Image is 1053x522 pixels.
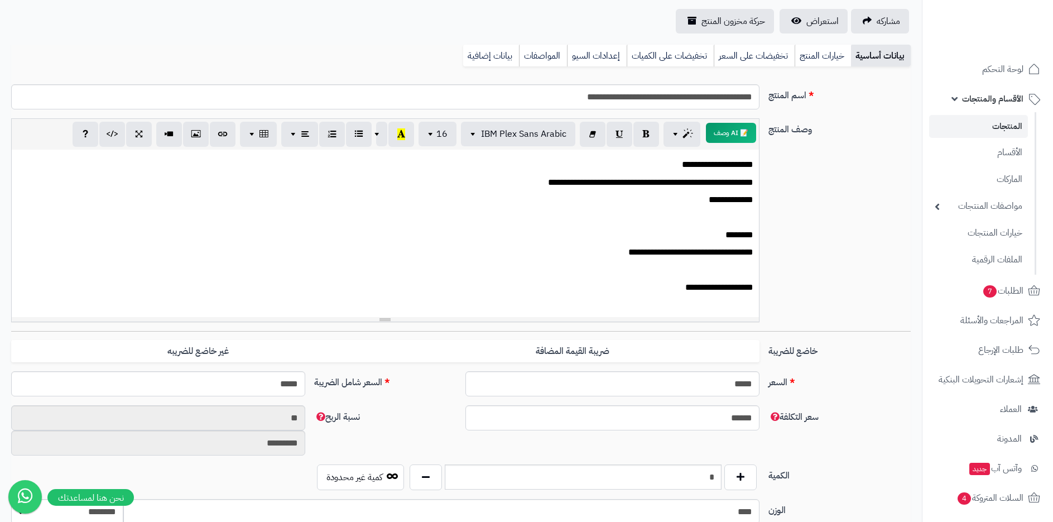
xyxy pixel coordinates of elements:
span: العملاء [1000,401,1022,417]
span: حركة مخزون المنتج [701,15,765,28]
img: logo-2.png [977,30,1042,54]
a: المراجعات والأسئلة [929,307,1046,334]
a: الماركات [929,167,1028,191]
span: 4 [958,492,971,505]
label: ضريبة القيمة المضافة [385,340,759,363]
a: بيانات أساسية [851,45,911,67]
span: جديد [969,463,990,475]
span: الأقسام والمنتجات [962,91,1023,107]
a: إشعارات التحويلات البنكية [929,366,1046,393]
label: السعر شامل الضريبة [310,371,461,389]
a: المنتجات [929,115,1028,138]
a: السلات المتروكة4 [929,485,1046,511]
span: وآتس آب [968,461,1022,476]
span: استعراض [806,15,839,28]
span: سعر التكلفة [768,410,819,424]
a: الملفات الرقمية [929,248,1028,272]
span: IBM Plex Sans Arabic [481,127,566,141]
button: IBM Plex Sans Arabic [461,122,575,146]
button: 📝 AI وصف [706,123,756,143]
span: لوحة التحكم [982,61,1023,77]
label: السعر [764,371,915,389]
a: مشاركه [851,9,909,33]
label: الوزن [764,499,915,517]
a: وآتس آبجديد [929,455,1046,482]
a: العملاء [929,396,1046,423]
a: الطلبات7 [929,277,1046,304]
a: المواصفات [519,45,567,67]
span: المدونة [997,431,1022,447]
a: خيارات المنتجات [929,221,1028,245]
a: استعراض [780,9,848,33]
label: خاضع للضريبة [764,340,915,358]
span: الطلبات [982,283,1023,299]
a: الأقسام [929,141,1028,165]
label: وصف المنتج [764,118,915,136]
label: اسم المنتج [764,84,915,102]
a: طلبات الإرجاع [929,337,1046,363]
a: إعدادات السيو [567,45,627,67]
a: خيارات المنتج [795,45,851,67]
label: الكمية [764,464,915,482]
span: مشاركه [877,15,900,28]
a: تخفيضات على السعر [714,45,795,67]
a: حركة مخزون المنتج [676,9,774,33]
a: لوحة التحكم [929,56,1046,83]
a: المدونة [929,425,1046,452]
button: 16 [419,122,456,146]
span: السلات المتروكة [956,490,1023,506]
span: المراجعات والأسئلة [960,313,1023,328]
span: 7 [983,285,997,298]
a: تخفيضات على الكميات [627,45,714,67]
span: طلبات الإرجاع [978,342,1023,358]
span: 16 [436,127,448,141]
a: مواصفات المنتجات [929,194,1028,218]
label: غير خاضع للضريبه [11,340,385,363]
span: نسبة الربح [314,410,360,424]
a: بيانات إضافية [463,45,519,67]
span: إشعارات التحويلات البنكية [939,372,1023,387]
